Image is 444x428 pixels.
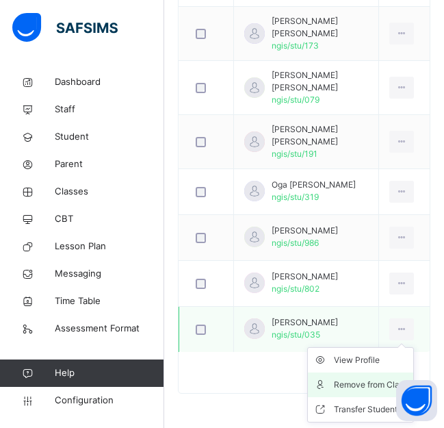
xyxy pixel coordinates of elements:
span: Student [55,130,164,144]
span: ngis/stu/319 [272,192,319,202]
span: [PERSON_NAME] [272,270,338,283]
span: Assessment Format [55,322,164,336]
img: safsims [12,13,118,42]
span: Classes [55,185,164,199]
span: Staff [55,103,164,116]
span: ngis/stu/173 [272,40,319,51]
div: View Profile [334,353,408,367]
span: ngis/stu/986 [272,238,319,248]
span: Oga [PERSON_NAME] [272,179,356,191]
span: [PERSON_NAME] [PERSON_NAME] [272,123,368,148]
span: ngis/stu/191 [272,149,317,159]
span: [PERSON_NAME] [272,225,338,237]
span: ngis/stu/802 [272,284,319,294]
span: Configuration [55,394,164,407]
span: Lesson Plan [55,240,164,253]
span: Help [55,366,164,380]
span: CBT [55,212,164,226]
span: Time Table [55,294,164,308]
div: Transfer Student [334,403,408,416]
span: [PERSON_NAME] [PERSON_NAME] [272,15,368,40]
button: Open asap [396,380,437,421]
span: Dashboard [55,75,164,89]
span: ngis/stu/035 [272,329,320,340]
div: Remove from Class [334,378,408,392]
span: [PERSON_NAME] [272,316,338,329]
span: Messaging [55,267,164,281]
span: Parent [55,158,164,171]
span: [PERSON_NAME] [PERSON_NAME] [272,69,368,94]
span: ngis/stu/079 [272,95,319,105]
